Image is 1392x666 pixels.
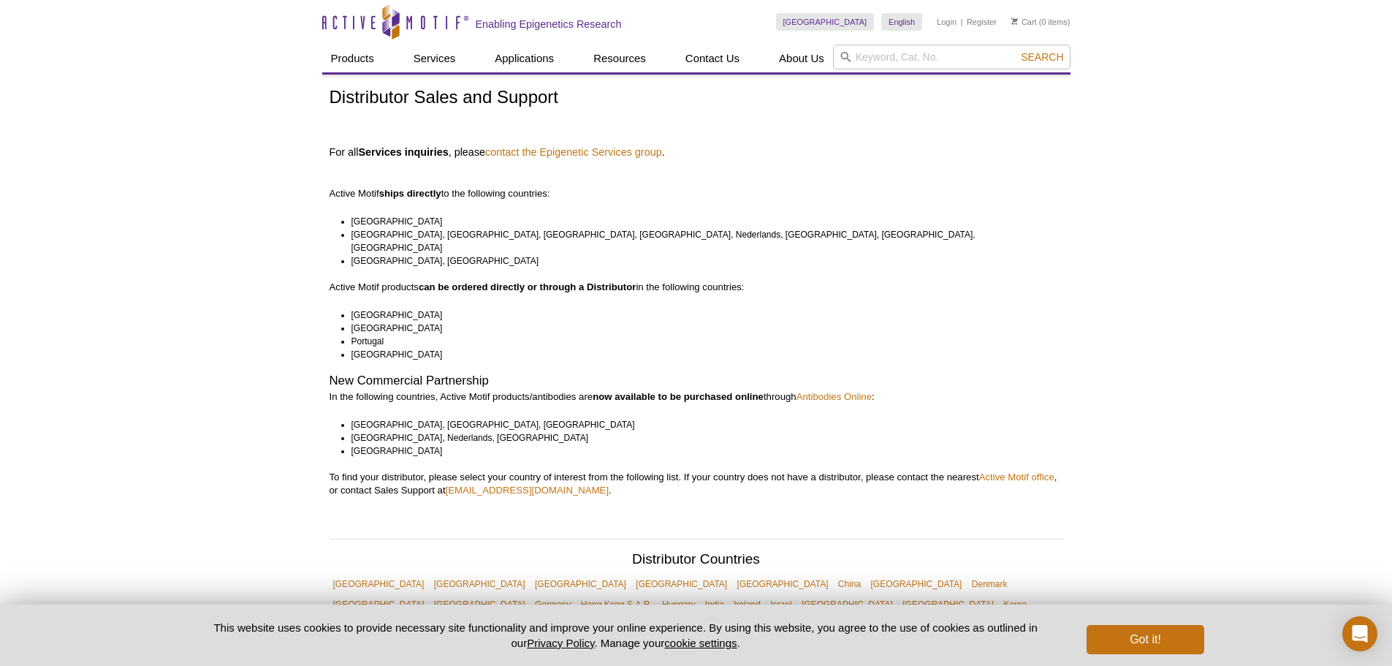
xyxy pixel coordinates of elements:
[770,45,833,72] a: About Us
[767,594,795,615] a: Israel
[677,45,748,72] a: Contact Us
[527,637,594,649] a: Privacy Policy
[658,594,699,615] a: Hungary
[1087,625,1203,654] button: Got it!
[330,161,1063,200] p: Active Motif to the following countries:
[632,574,731,594] a: [GEOGRAPHIC_DATA]
[881,13,922,31] a: English
[351,215,1050,228] li: [GEOGRAPHIC_DATA]
[1016,50,1068,64] button: Search
[351,431,1050,444] li: [GEOGRAPHIC_DATA], Nederlands, [GEOGRAPHIC_DATA]
[1011,13,1070,31] li: (0 items)
[351,309,1050,322] li: [GEOGRAPHIC_DATA]
[351,335,1050,348] li: Portugal
[867,574,966,594] a: [GEOGRAPHIC_DATA]
[322,45,383,72] a: Products
[776,13,875,31] a: [GEOGRAPHIC_DATA]
[730,594,764,615] a: Ireland
[351,228,1050,254] li: [GEOGRAPHIC_DATA], [GEOGRAPHIC_DATA], [GEOGRAPHIC_DATA], [GEOGRAPHIC_DATA], Nederlands, [GEOGRAPH...
[899,594,997,615] a: [GEOGRAPHIC_DATA]
[330,553,1063,570] h2: Distributor Countries
[446,485,609,496] a: [EMAIL_ADDRESS][DOMAIN_NAME]
[961,13,963,31] li: |
[734,574,832,594] a: [GEOGRAPHIC_DATA]
[701,594,728,615] a: India
[664,637,737,649] button: cookie settings
[405,45,465,72] a: Services
[351,322,1050,335] li: [GEOGRAPHIC_DATA]
[476,18,622,31] h2: Enabling Epigenetics Research
[430,594,529,615] a: [GEOGRAPHIC_DATA]
[351,418,1050,431] li: [GEOGRAPHIC_DATA], [GEOGRAPHIC_DATA], [GEOGRAPHIC_DATA]
[485,145,662,159] a: contact the Epigenetic Services group
[486,45,563,72] a: Applications
[330,471,1063,497] p: To find your distributor, please select your country of interest from the following list. If your...
[834,574,864,594] a: China
[330,281,1063,294] p: Active Motif products in the following countries:
[979,472,1054,483] a: Active Motif office
[379,188,441,199] strong: ships directly
[430,574,529,594] a: [GEOGRAPHIC_DATA]
[330,88,1063,109] h1: Distributor Sales and Support
[1011,18,1018,25] img: Your Cart
[330,145,1063,159] h4: For all , please .
[585,45,655,72] a: Resources
[531,574,630,594] a: [GEOGRAPHIC_DATA]
[937,17,956,27] a: Login
[1021,51,1063,63] span: Search
[798,594,897,615] a: [GEOGRAPHIC_DATA]
[1342,616,1377,651] div: Open Intercom Messenger
[796,391,872,402] a: Antibodies Online
[833,45,1070,69] input: Keyword, Cat. No.
[189,620,1063,651] p: This website uses cookies to provide necessary site functionality and improve your online experie...
[968,574,1011,594] a: Denmark
[330,390,1063,404] p: In the following countries, Active Motif products/antibodies are through :
[330,594,428,615] a: [GEOGRAPHIC_DATA]
[330,574,428,594] a: [GEOGRAPHIC_DATA]
[577,594,656,615] a: Hong Kong S.A.R.
[351,254,1050,268] li: [GEOGRAPHIC_DATA], [GEOGRAPHIC_DATA]
[351,348,1050,361] li: [GEOGRAPHIC_DATA]
[593,391,764,402] strong: now available to be purchased online
[1000,594,1030,615] a: Korea
[531,594,574,615] a: Germany
[358,146,448,158] strong: Services inquiries
[330,374,1063,387] h2: New Commercial Partnership
[351,444,1050,458] li: [GEOGRAPHIC_DATA]
[419,281,636,292] strong: can be ordered directly or through a Distributor
[1011,17,1037,27] a: Cart
[967,17,997,27] a: Register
